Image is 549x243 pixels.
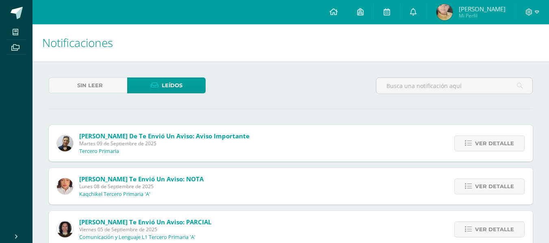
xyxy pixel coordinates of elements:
[79,175,204,183] span: [PERSON_NAME] te envió un aviso: NOTA
[79,218,211,226] span: [PERSON_NAME] te envió un aviso: PARCIAL
[475,179,514,194] span: Ver detalle
[79,148,119,155] p: Tercero Primaria
[436,4,453,20] img: 383cc7b371c47e37abd49284a1b7a115.png
[42,35,113,50] span: Notificaciones
[79,132,250,140] span: [PERSON_NAME] de te envió un aviso: Aviso Importante
[475,222,514,237] span: Ver detalle
[49,77,127,93] a: Sin leer
[459,5,506,13] span: [PERSON_NAME]
[79,191,150,198] p: Kaqchikel Tercero Primaria 'A'
[57,178,73,194] img: 36ab2693be6db1ea5862f9bc6368e731.png
[79,183,204,190] span: Lunes 08 de Septiembre de 2025
[79,226,211,233] span: Viernes 05 de Septiembre de 2025
[79,140,250,147] span: Martes 09 de Septiembre de 2025
[77,78,103,93] span: Sin leer
[162,78,182,93] span: Leídos
[127,77,206,93] a: Leídos
[57,221,73,237] img: e68d219a534587513e5f5ff35cf77afa.png
[376,78,532,94] input: Busca una notificación aquí
[475,136,514,151] span: Ver detalle
[79,234,195,241] p: Comunicación y Lenguaje L1 Tercero Primaria 'A'
[459,12,506,19] span: Mi Perfil
[57,135,73,151] img: 67f0ede88ef848e2db85819136c0f493.png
